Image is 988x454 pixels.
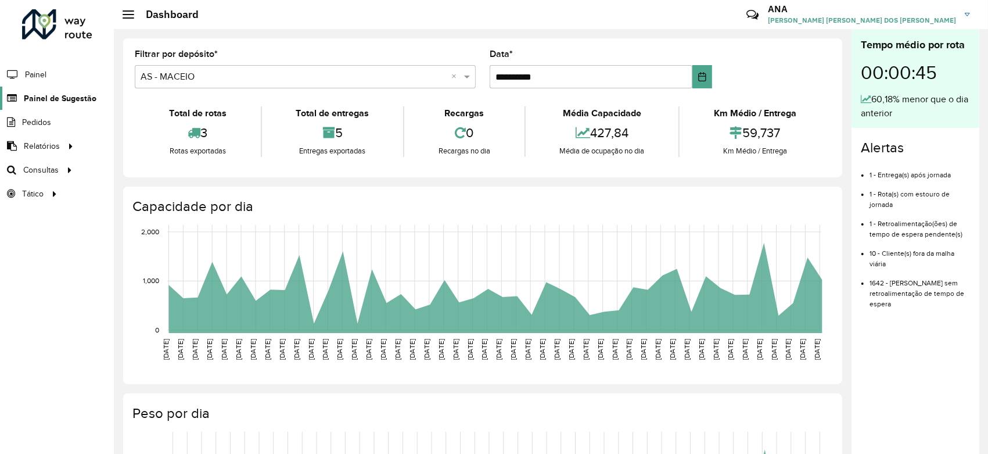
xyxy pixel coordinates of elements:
[451,70,461,84] span: Clear all
[407,106,522,120] div: Recargas
[264,339,271,360] text: [DATE]
[394,339,401,360] text: [DATE]
[350,339,358,360] text: [DATE]
[155,326,159,334] text: 0
[307,339,315,360] text: [DATE]
[408,339,416,360] text: [DATE]
[654,339,662,360] text: [DATE]
[379,339,387,360] text: [DATE]
[249,339,257,360] text: [DATE]
[265,106,401,120] div: Total de entregas
[138,145,258,157] div: Rotas exportadas
[682,145,828,157] div: Km Médio / Entrega
[529,106,676,120] div: Média Capacidade
[741,339,749,360] text: [DATE]
[25,69,46,81] span: Painel
[220,339,228,360] text: [DATE]
[567,339,575,360] text: [DATE]
[135,47,218,61] label: Filtrar por depósito
[278,339,286,360] text: [DATE]
[529,120,676,145] div: 427,84
[692,65,712,88] button: Choose Date
[407,120,522,145] div: 0
[24,92,96,105] span: Painel de Sugestão
[870,180,970,210] li: 1 - Rota(s) com estouro de jornada
[861,37,970,53] div: Tempo médio por rota
[597,339,604,360] text: [DATE]
[870,269,970,309] li: 1642 - [PERSON_NAME] sem retroalimentação de tempo de espera
[407,145,522,157] div: Recargas no dia
[495,339,502,360] text: [DATE]
[452,339,459,360] text: [DATE]
[191,339,199,360] text: [DATE]
[814,339,821,360] text: [DATE]
[861,53,970,92] div: 00:00:45
[529,145,676,157] div: Média de ocupação no dia
[768,15,956,26] span: [PERSON_NAME] [PERSON_NAME] DOS [PERSON_NAME]
[490,47,513,61] label: Data
[132,198,831,215] h4: Capacidade por dia
[206,339,213,360] text: [DATE]
[141,228,159,235] text: 2,000
[177,339,184,360] text: [DATE]
[22,188,44,200] span: Tático
[365,339,372,360] text: [DATE]
[611,339,619,360] text: [DATE]
[756,339,763,360] text: [DATE]
[682,106,828,120] div: Km Médio / Entrega
[132,405,831,422] h4: Peso por dia
[466,339,474,360] text: [DATE]
[524,339,531,360] text: [DATE]
[669,339,676,360] text: [DATE]
[509,339,517,360] text: [DATE]
[138,106,258,120] div: Total de rotas
[481,339,488,360] text: [DATE]
[437,339,445,360] text: [DATE]
[698,339,705,360] text: [DATE]
[626,339,633,360] text: [DATE]
[768,3,956,15] h3: ANA
[322,339,329,360] text: [DATE]
[143,277,159,285] text: 1,000
[799,339,807,360] text: [DATE]
[740,2,765,27] a: Contato Rápido
[712,339,720,360] text: [DATE]
[336,339,343,360] text: [DATE]
[134,8,199,21] h2: Dashboard
[861,92,970,120] div: 60,18% menor que o dia anterior
[22,116,51,128] span: Pedidos
[23,164,59,176] span: Consultas
[770,339,778,360] text: [DATE]
[785,339,792,360] text: [DATE]
[538,339,546,360] text: [DATE]
[582,339,590,360] text: [DATE]
[293,339,300,360] text: [DATE]
[727,339,734,360] text: [DATE]
[235,339,242,360] text: [DATE]
[870,161,970,180] li: 1 - Entrega(s) após jornada
[24,140,60,152] span: Relatórios
[265,120,401,145] div: 5
[553,339,561,360] text: [DATE]
[683,339,691,360] text: [DATE]
[138,120,258,145] div: 3
[870,239,970,269] li: 10 - Cliente(s) fora da malha viária
[870,210,970,239] li: 1 - Retroalimentação(ões) de tempo de espera pendente(s)
[265,145,401,157] div: Entregas exportadas
[423,339,430,360] text: [DATE]
[640,339,648,360] text: [DATE]
[682,120,828,145] div: 59,737
[162,339,170,360] text: [DATE]
[861,140,970,156] h4: Alertas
